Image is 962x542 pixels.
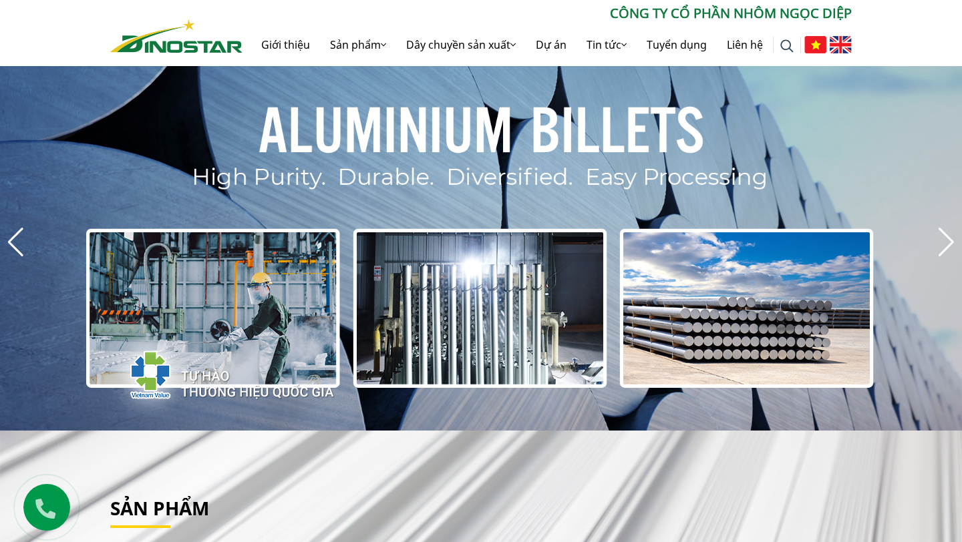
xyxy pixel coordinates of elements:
[526,23,577,66] a: Dự án
[804,36,826,53] img: Tiếng Việt
[110,17,243,52] a: Nhôm Dinostar
[243,3,852,23] p: CÔNG TY CỔ PHẦN NHÔM NGỌC DIỆP
[637,23,717,66] a: Tuyển dụng
[937,228,955,257] div: Next slide
[110,495,209,521] a: Sản phẩm
[251,23,320,66] a: Giới thiệu
[780,39,794,53] img: search
[396,23,526,66] a: Dây chuyền sản xuất
[577,23,637,66] a: Tin tức
[110,19,243,53] img: Nhôm Dinostar
[90,326,336,417] img: thqg
[7,228,25,257] div: Previous slide
[320,23,396,66] a: Sản phẩm
[717,23,773,66] a: Liên hệ
[830,36,852,53] img: English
